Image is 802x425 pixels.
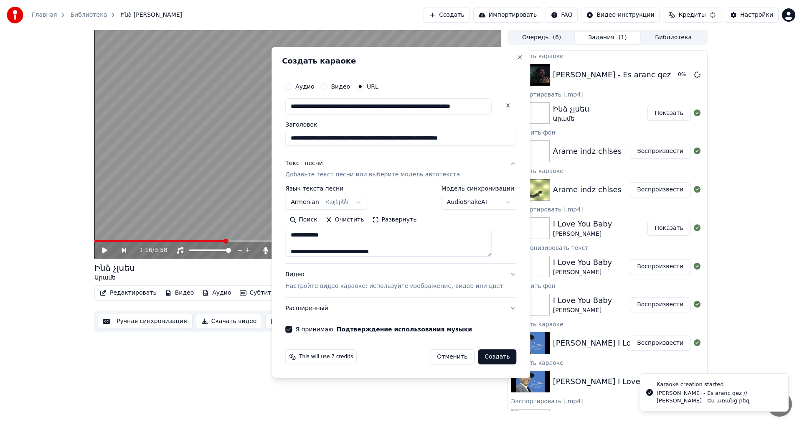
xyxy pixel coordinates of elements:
button: Создать [478,349,516,364]
div: Текст песни [285,159,323,168]
button: Расширенный [285,298,516,319]
button: ВидеоНастройте видео караоке: используйте изображение, видео или цвет [285,264,516,298]
p: Настройте видео караоке: используйте изображение, видео или цвет [285,282,503,290]
button: Очистить [322,214,368,227]
span: This will use 7 credits [299,354,353,360]
label: Заголовок [285,122,516,127]
button: Отменить [430,349,475,364]
label: Я принимаю [295,326,472,332]
label: Аудио [295,84,314,89]
label: Язык текста песни [285,186,367,192]
h2: Создать караоке [282,57,520,65]
div: Текст песниДобавьте текст песни или выберите модель автотекста [285,186,516,264]
button: Поиск [285,214,321,227]
button: Я принимаю [337,326,472,332]
button: Развернуть [368,214,421,227]
div: Видео [285,271,503,291]
label: URL [367,84,378,89]
p: Добавьте текст песни или выберите модель автотекста [285,171,460,179]
button: Текст песниДобавьте текст песни или выберите модель автотекста [285,153,516,186]
label: Модель синхронизации [442,186,517,192]
label: Видео [331,84,350,89]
